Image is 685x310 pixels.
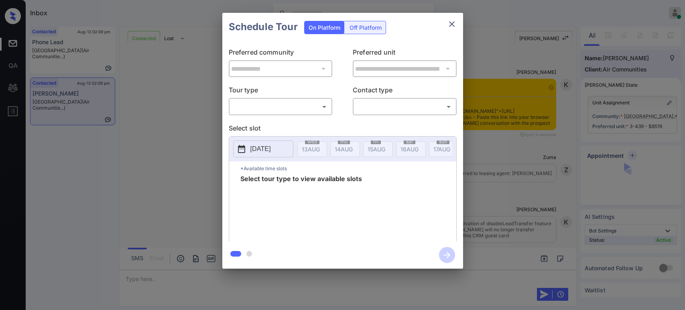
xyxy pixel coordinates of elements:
[229,47,333,60] p: Preferred community
[229,85,333,98] p: Tour type
[233,141,293,157] button: [DATE]
[346,21,386,34] div: Off Platform
[240,175,362,240] span: Select tour type to view available slots
[353,85,457,98] p: Contact type
[222,13,304,41] h2: Schedule Tour
[229,123,457,136] p: Select slot
[240,161,456,175] p: *Available time slots
[353,47,457,60] p: Preferred unit
[250,144,271,154] p: [DATE]
[305,21,344,34] div: On Platform
[444,16,460,32] button: close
